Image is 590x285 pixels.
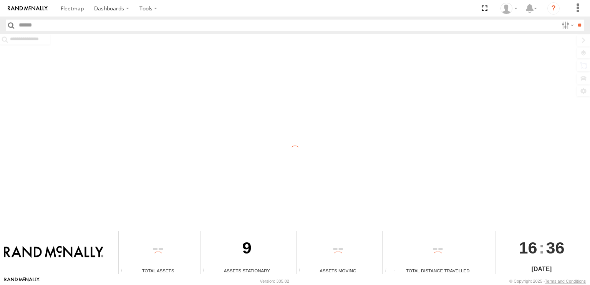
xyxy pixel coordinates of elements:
i: ? [547,2,560,15]
div: Total distance travelled by all assets within specified date range and applied filters [383,268,394,274]
a: Terms and Conditions [545,279,586,283]
img: rand-logo.svg [8,6,48,11]
div: Assets Stationary [201,267,293,274]
div: Assets Moving [297,267,380,274]
div: Total number of assets current stationary. [201,268,212,274]
div: Total Assets [119,267,197,274]
div: Total number of assets current in transit. [297,268,308,274]
div: Total Distance Travelled [383,267,493,274]
div: Valeo Dash [498,3,520,14]
div: 9 [201,231,293,267]
a: Visit our Website [4,277,40,285]
span: 36 [546,231,565,264]
div: Version: 305.02 [260,279,289,283]
div: © Copyright 2025 - [509,279,586,283]
div: Total number of Enabled Assets [119,268,130,274]
img: Rand McNally [4,246,103,259]
span: 16 [519,231,537,264]
div: [DATE] [496,265,587,274]
label: Search Filter Options [559,20,575,31]
div: : [496,231,587,264]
